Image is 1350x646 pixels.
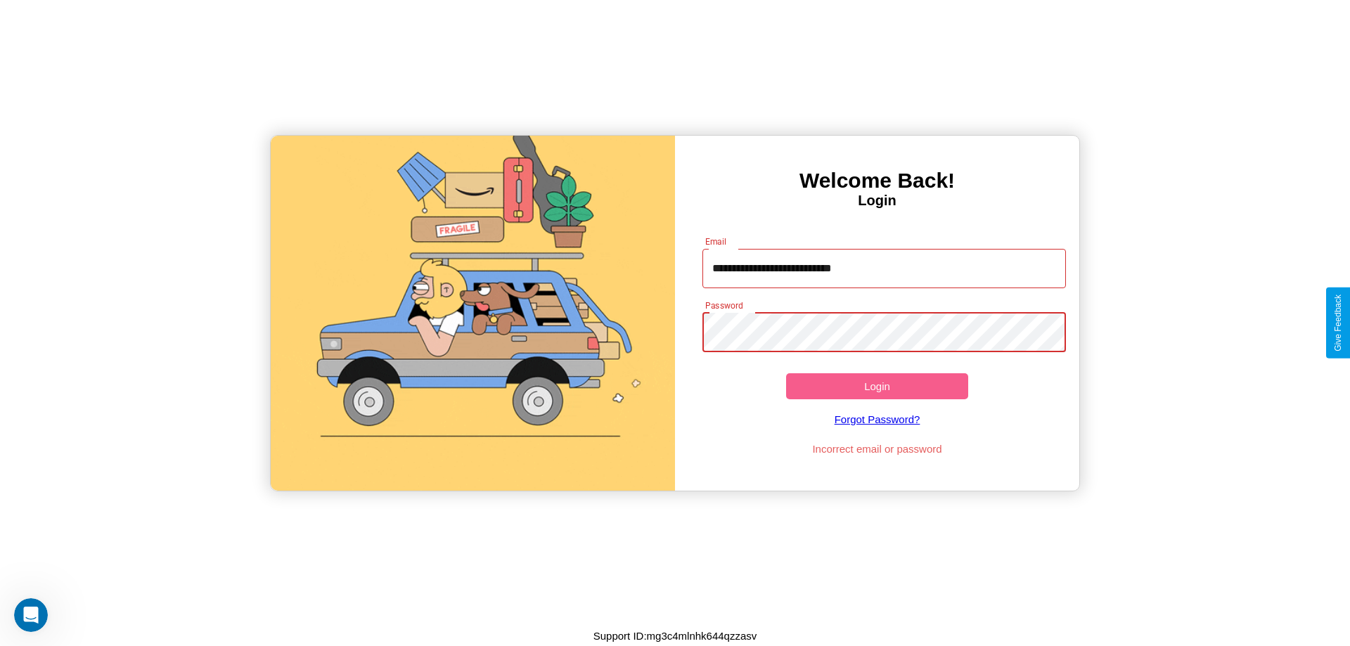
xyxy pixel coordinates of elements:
[705,299,742,311] label: Password
[675,193,1079,209] h4: Login
[695,439,1060,458] p: Incorrect email or password
[786,373,968,399] button: Login
[675,169,1079,193] h3: Welcome Back!
[593,626,757,645] p: Support ID: mg3c4mlnhk644qzzasv
[14,598,48,632] iframe: Intercom live chat
[705,235,727,247] label: Email
[271,136,675,491] img: gif
[1333,295,1343,351] div: Give Feedback
[695,399,1060,439] a: Forgot Password?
